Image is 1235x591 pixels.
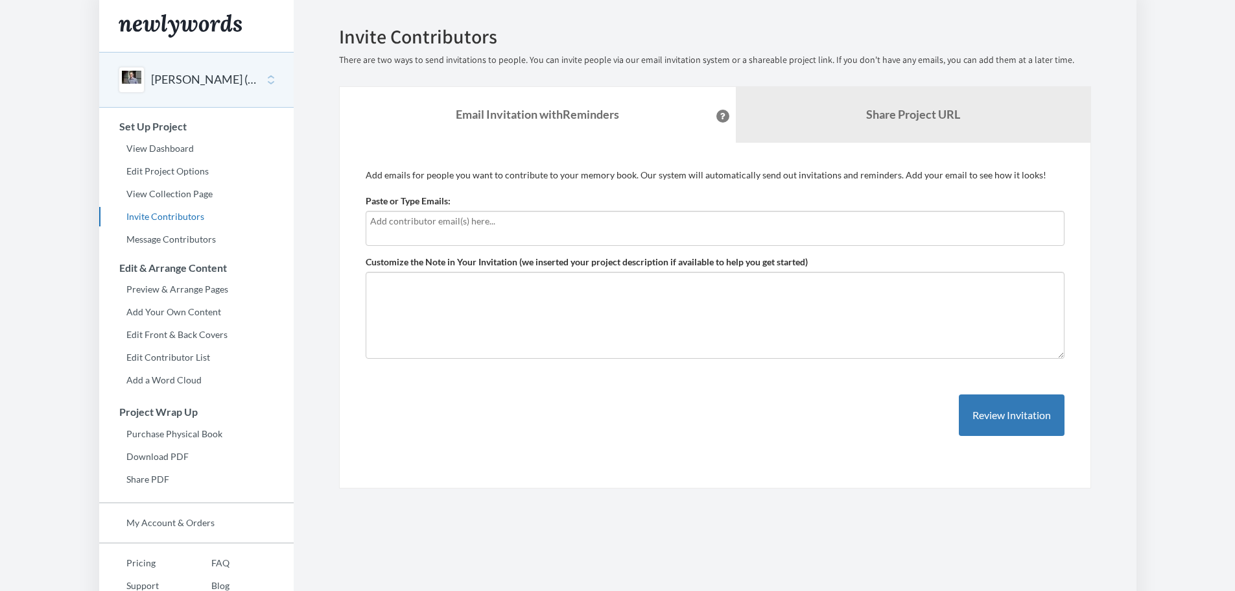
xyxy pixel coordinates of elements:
[99,139,294,158] a: View Dashboard
[100,406,294,418] h3: Project Wrap Up
[366,256,808,269] label: Customize the Note in Your Invitation (we inserted your project description if available to help ...
[99,553,184,573] a: Pricing
[99,424,294,444] a: Purchase Physical Book
[99,370,294,390] a: Add a Word Cloud
[370,214,1060,228] input: Add contributor email(s) here...
[366,169,1064,182] p: Add emails for people you want to contribute to your memory book. Our system will automatically s...
[99,207,294,226] a: Invite Contributors
[184,553,229,573] a: FAQ
[339,26,1091,47] h2: Invite Contributors
[959,394,1064,437] button: Review Invitation
[99,162,294,181] a: Edit Project Options
[99,325,294,344] a: Edit Front & Back Covers
[119,14,242,38] img: Newlywords logo
[99,230,294,249] a: Message Contributors
[99,513,294,533] a: My Account & Orders
[866,107,960,121] b: Share Project URL
[339,54,1091,67] p: There are two ways to send invitations to people. You can invite people via our email invitation ...
[99,470,294,489] a: Share PDF
[456,107,619,121] strong: Email Invitation with Reminders
[99,280,294,299] a: Preview & Arrange Pages
[99,184,294,204] a: View Collection Page
[151,71,256,88] button: [PERSON_NAME] (5 Ys)
[99,302,294,322] a: Add Your Own Content
[99,348,294,367] a: Edit Contributor List
[99,447,294,466] a: Download PDF
[100,121,294,132] h3: Set Up Project
[366,195,451,208] label: Paste or Type Emails:
[100,262,294,274] h3: Edit & Arrange Content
